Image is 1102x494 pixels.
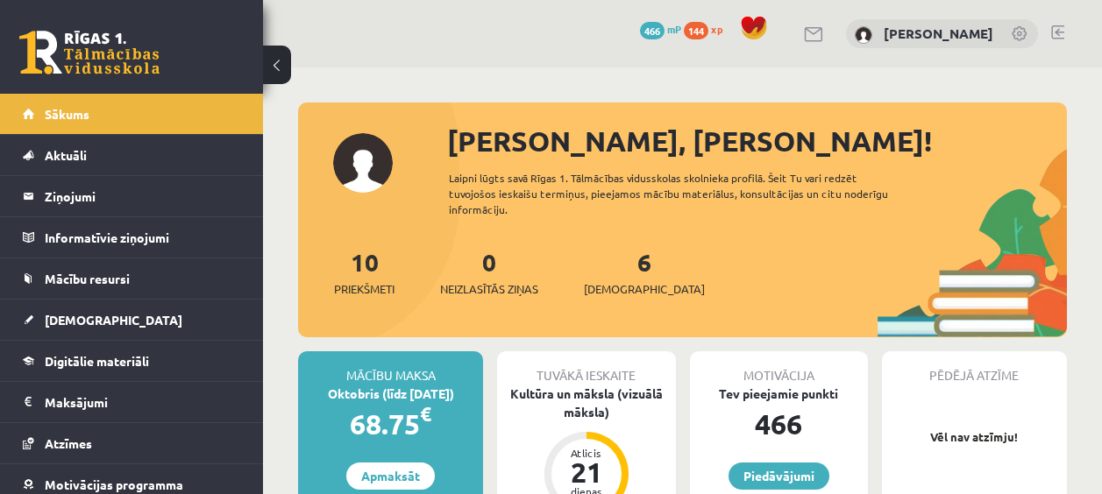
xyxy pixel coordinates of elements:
[45,476,183,492] span: Motivācijas programma
[690,403,868,445] div: 466
[334,280,395,298] span: Priekšmeti
[711,22,722,36] span: xp
[882,351,1067,385] div: Pēdējā atzīme
[729,462,829,490] a: Piedāvājumi
[684,22,731,36] a: 144 xp
[440,280,538,298] span: Neizlasītās ziņas
[497,351,675,385] div: Tuvākā ieskaite
[884,25,993,42] a: [PERSON_NAME]
[45,435,92,451] span: Atzīmes
[298,351,483,385] div: Mācību maksa
[449,170,910,217] div: Laipni lūgts savā Rīgas 1. Tālmācības vidusskolas skolnieka profilā. Šeit Tu vari redzēt tuvojošo...
[23,423,241,463] a: Atzīmes
[45,106,89,122] span: Sākums
[447,120,1067,162] div: [PERSON_NAME], [PERSON_NAME]!
[560,458,613,486] div: 21
[560,448,613,458] div: Atlicis
[440,246,538,298] a: 0Neizlasītās ziņas
[584,246,705,298] a: 6[DEMOGRAPHIC_DATA]
[346,462,435,490] a: Apmaksāt
[19,31,160,74] a: Rīgas 1. Tālmācības vidusskola
[684,22,708,39] span: 144
[45,176,241,216] legend: Ziņojumi
[45,382,241,422] legend: Maksājumi
[45,312,182,328] span: [DEMOGRAPHIC_DATA]
[23,300,241,340] a: [DEMOGRAPHIC_DATA]
[45,353,149,369] span: Digitālie materiāli
[45,147,87,163] span: Aktuāli
[667,22,681,36] span: mP
[891,428,1058,446] p: Vēl nav atzīmju!
[45,217,241,258] legend: Informatīvie ziņojumi
[334,246,395,298] a: 10Priekšmeti
[23,382,241,422] a: Maksājumi
[45,271,130,286] span: Mācību resursi
[690,351,868,385] div: Motivācija
[23,176,241,216] a: Ziņojumi
[23,135,241,175] a: Aktuāli
[420,401,431,427] span: €
[690,385,868,403] div: Tev pieejamie punkti
[298,403,483,445] div: 68.75
[23,217,241,258] a: Informatīvie ziņojumi
[298,385,483,403] div: Oktobris (līdz [DATE])
[640,22,681,36] a: 466 mP
[23,258,241,299] a: Mācību resursi
[23,94,241,134] a: Sākums
[23,341,241,381] a: Digitālie materiāli
[497,385,675,421] div: Kultūra un māksla (vizuālā māksla)
[855,26,872,44] img: Martins Andersons
[584,280,705,298] span: [DEMOGRAPHIC_DATA]
[640,22,665,39] span: 466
